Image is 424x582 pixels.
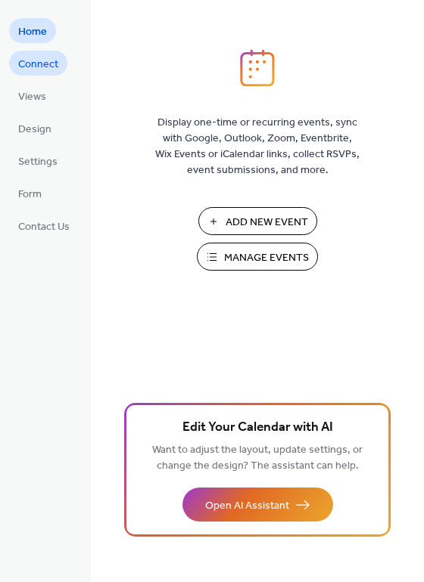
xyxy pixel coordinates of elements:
span: Home [18,24,47,40]
span: Form [18,187,42,203]
span: Edit Your Calendar with AI [182,417,333,438]
a: Settings [9,148,67,173]
span: Settings [18,154,58,170]
a: Form [9,181,51,206]
span: Manage Events [224,250,309,266]
a: Design [9,116,61,141]
span: Open AI Assistant [205,498,289,514]
span: Add New Event [226,215,308,231]
a: Contact Us [9,213,79,238]
span: Views [18,89,46,105]
button: Add New Event [198,207,317,235]
button: Manage Events [197,243,318,271]
span: Connect [18,57,58,73]
button: Open AI Assistant [182,488,333,522]
span: Contact Us [18,219,70,235]
a: Views [9,83,55,108]
span: Want to adjust the layout, update settings, or change the design? The assistant can help. [152,440,363,476]
span: Display one-time or recurring events, sync with Google, Outlook, Zoom, Eventbrite, Wix Events or ... [155,115,360,178]
a: Connect [9,51,67,76]
img: logo_icon.svg [240,49,275,87]
a: Home [9,18,56,43]
span: Design [18,122,51,138]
